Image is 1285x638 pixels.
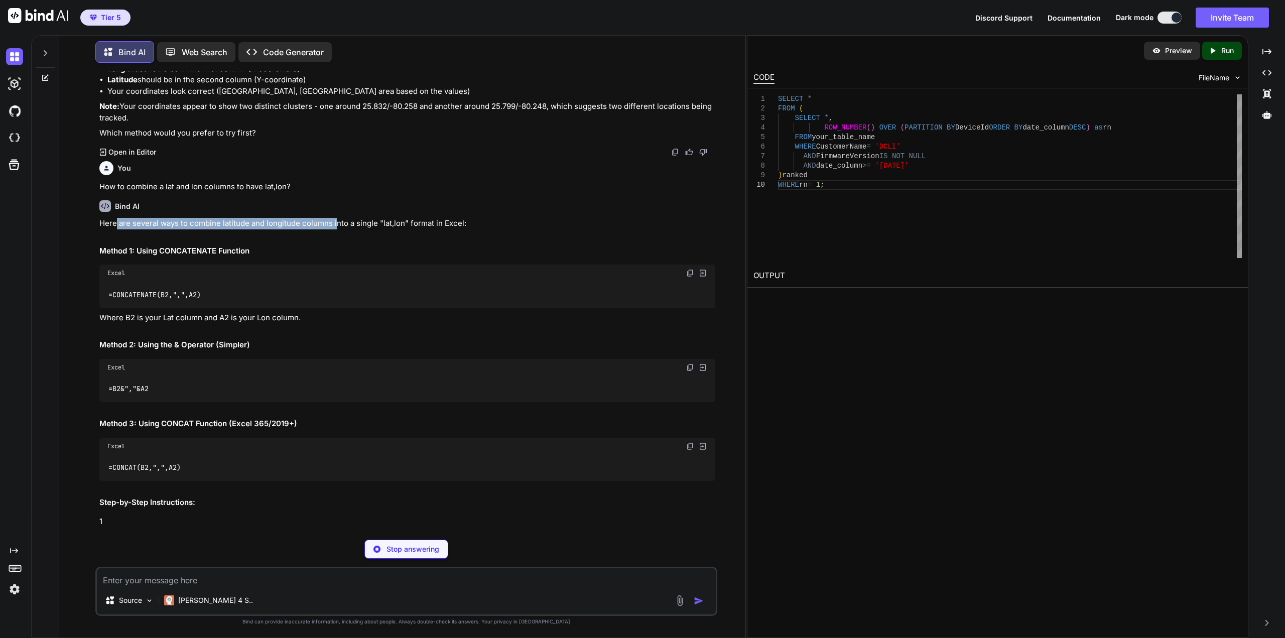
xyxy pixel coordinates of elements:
[778,181,799,189] span: WHERE
[107,269,125,277] span: Excel
[795,114,820,122] span: SELECT
[909,152,926,160] span: NULL
[816,181,820,189] span: 1
[795,143,816,151] span: WHERE
[99,127,715,139] p: Which method would you prefer to try first?
[753,72,775,84] div: CODE
[816,143,866,151] span: CustomerName
[115,201,140,211] h6: Bind AI
[875,162,909,170] span: '[DATE]'
[747,264,1248,288] h2: OUTPUT
[387,544,439,554] p: Stop answering
[99,312,715,324] p: Where B2 is your Lat column and A2 is your Lon column.
[753,152,765,161] div: 7
[1196,8,1269,28] button: Invite Team
[99,101,715,123] p: Your coordinates appear to show two distinct clusters - one around 25.832/-80.258 and another aro...
[99,101,119,111] strong: Note:
[879,152,888,160] span: IS
[1221,46,1234,56] p: Run
[989,123,1010,132] span: ORDER
[6,130,23,147] img: cloudideIcon
[178,595,253,605] p: [PERSON_NAME] 4 S..
[674,595,686,606] img: attachment
[1165,46,1192,56] p: Preview
[108,147,156,157] p: Open in Editor
[879,123,896,132] span: OVER
[820,181,824,189] span: ;
[1094,123,1103,132] span: as
[803,152,816,160] span: AND
[866,123,870,132] span: (
[117,163,131,173] h6: You
[1086,123,1090,132] span: )
[753,94,765,104] div: 1
[753,104,765,113] div: 2
[107,363,125,371] span: Excel
[975,13,1033,23] button: Discord Support
[6,75,23,92] img: darkAi-studio
[1116,13,1153,23] span: Dark mode
[685,148,693,156] img: like
[947,123,955,132] span: BY
[901,123,905,132] span: (
[99,181,715,193] p: How to combine a lat and lon columns to have lat,lon?
[795,133,812,141] span: FROM
[1048,13,1101,23] button: Documentation
[955,123,989,132] span: DeviceId
[753,123,765,133] div: 4
[871,123,875,132] span: )
[107,442,125,450] span: Excel
[118,46,146,58] p: Bind AI
[107,64,144,73] strong: Longitude
[1022,123,1069,132] span: date_column
[99,497,715,508] h2: Step-by-Step Instructions:
[1152,46,1161,55] img: preview
[753,171,765,180] div: 9
[263,46,324,58] p: Code Generator
[816,162,862,170] span: date_column
[753,142,765,152] div: 6
[164,595,174,605] img: Claude 4 Sonnet
[182,46,227,58] p: Web Search
[8,8,68,23] img: Bind AI
[975,14,1033,22] span: Discord Support
[698,269,707,278] img: Open in Browser
[145,596,154,605] img: Pick Models
[1103,123,1111,132] span: rn
[782,171,807,179] span: ranked
[799,181,808,189] span: rn
[686,269,694,277] img: copy
[1199,73,1229,83] span: FileName
[686,363,694,371] img: copy
[107,75,138,84] strong: Latitude
[107,290,201,300] code: =CONCATENATE(B2,",",A2)
[6,48,23,65] img: darkChat
[753,180,765,190] div: 10
[80,10,131,26] button: premiumTier 5
[107,462,181,473] code: =CONCAT(B2,",",A2)
[99,516,715,528] p: 1
[778,95,803,103] span: SELECT
[812,133,875,141] span: your_table_name
[803,162,816,170] span: AND
[905,123,943,132] span: PARTITION
[99,339,715,351] h2: Method 2: Using the & Operator (Simpler)
[892,152,905,160] span: NOT
[101,13,121,23] span: Tier 5
[6,102,23,119] img: githubDark
[1233,73,1242,82] img: chevron down
[862,162,871,170] span: >=
[824,123,866,132] span: ROW_NUMBER
[107,74,715,86] li: should be in the second column (Y-coordinate)
[671,148,679,156] img: copy
[1014,123,1022,132] span: BY
[698,442,707,451] img: Open in Browser
[1069,123,1086,132] span: DESC
[875,143,900,151] span: 'DCLI'
[753,133,765,142] div: 5
[753,113,765,123] div: 3
[99,218,715,229] p: Here are several ways to combine latitude and longitude columns into a single "lat,lon" format in...
[778,171,782,179] span: )
[1048,14,1101,22] span: Documentation
[866,143,870,151] span: =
